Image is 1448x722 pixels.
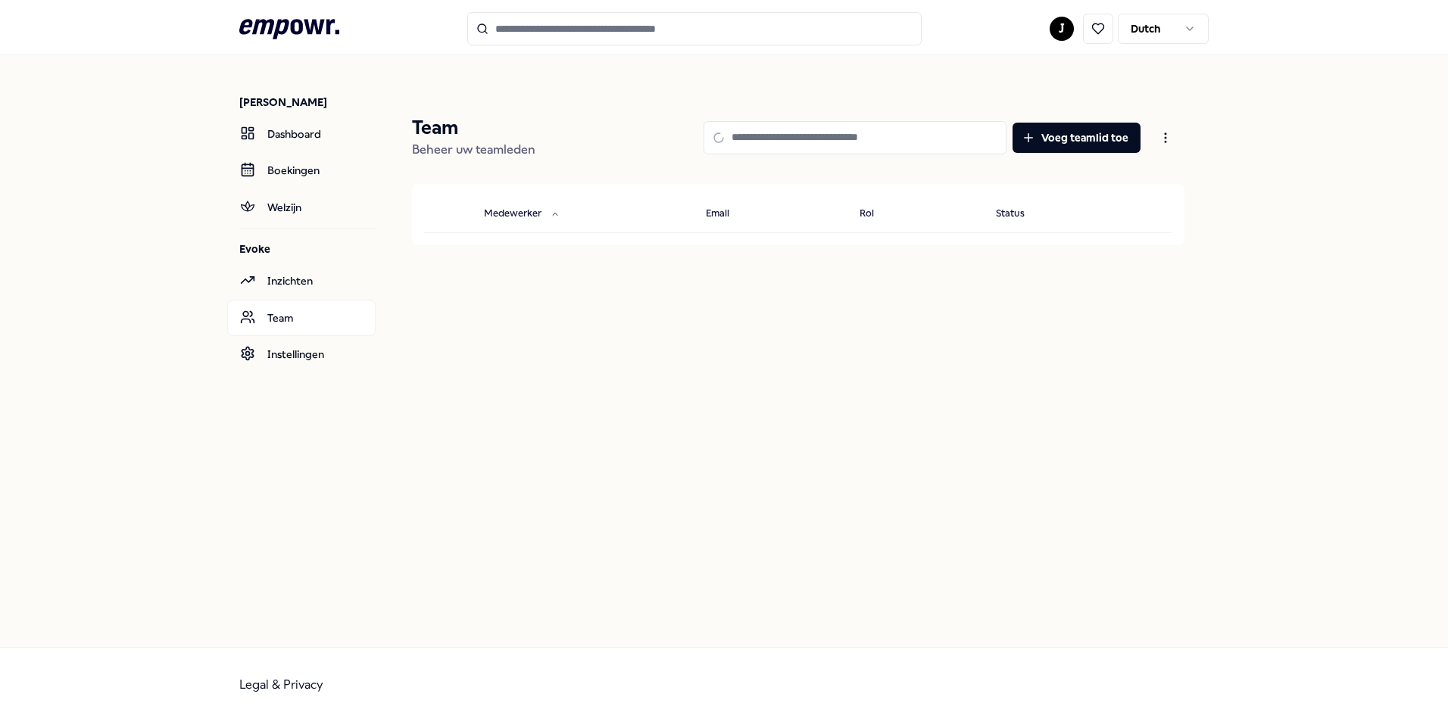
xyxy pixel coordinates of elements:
[472,199,572,229] button: Medewerker
[227,152,376,188] a: Boekingen
[227,263,376,299] a: Inzichten
[1147,123,1184,153] button: Open menu
[694,199,760,229] button: Email
[984,199,1055,229] button: Status
[1013,123,1141,153] button: Voeg teamlid toe
[227,116,376,152] a: Dashboard
[227,300,376,336] a: Team
[847,199,904,229] button: Rol
[227,189,376,226] a: Welzijn
[412,116,535,140] p: Team
[227,336,376,372] a: Instellingen
[467,12,922,45] input: Search for products, categories or subcategories
[1050,17,1074,41] button: J
[239,677,323,692] a: Legal & Privacy
[412,142,535,157] span: Beheer uw teamleden
[239,241,376,257] p: Evoke
[239,95,376,110] p: [PERSON_NAME]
